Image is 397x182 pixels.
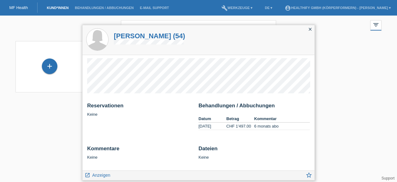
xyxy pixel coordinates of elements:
h2: Behandlungen / Abbuchungen [198,103,310,112]
a: launch Anzeigen [85,171,110,179]
a: MF Health [9,5,28,10]
div: Keine [87,103,194,117]
a: account_circleHealthify GmbH (Körperformern) - [PERSON_NAME] ▾ [282,6,394,10]
i: close [308,27,313,32]
i: star_border [306,172,312,179]
td: [DATE] [198,123,226,130]
th: Datum [198,115,226,123]
h2: Kommentare [87,146,194,155]
div: Keine [87,146,194,160]
a: E-Mail Support [137,6,172,10]
a: [PERSON_NAME] (54) [114,32,185,40]
span: Anzeigen [92,173,110,178]
th: Kommentar [254,115,310,123]
input: Suche... [121,20,276,35]
a: Behandlungen / Abbuchungen [72,6,137,10]
h2: Reservationen [87,103,194,112]
div: Kund*in hinzufügen [42,61,57,72]
a: buildWerkzeuge ▾ [218,6,256,10]
th: Betrag [226,115,254,123]
i: build [221,5,228,11]
a: DE ▾ [262,6,275,10]
a: star_border [306,172,312,180]
i: close [265,24,273,31]
a: Support [381,176,395,180]
a: Kund*innen [44,6,72,10]
td: CHF 1'497.00 [226,123,254,130]
i: filter_list [372,21,379,28]
div: Keine [198,146,310,160]
h2: Dateien [198,146,310,155]
i: account_circle [285,5,291,11]
i: launch [85,172,90,178]
td: 6 monats abo [254,123,310,130]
